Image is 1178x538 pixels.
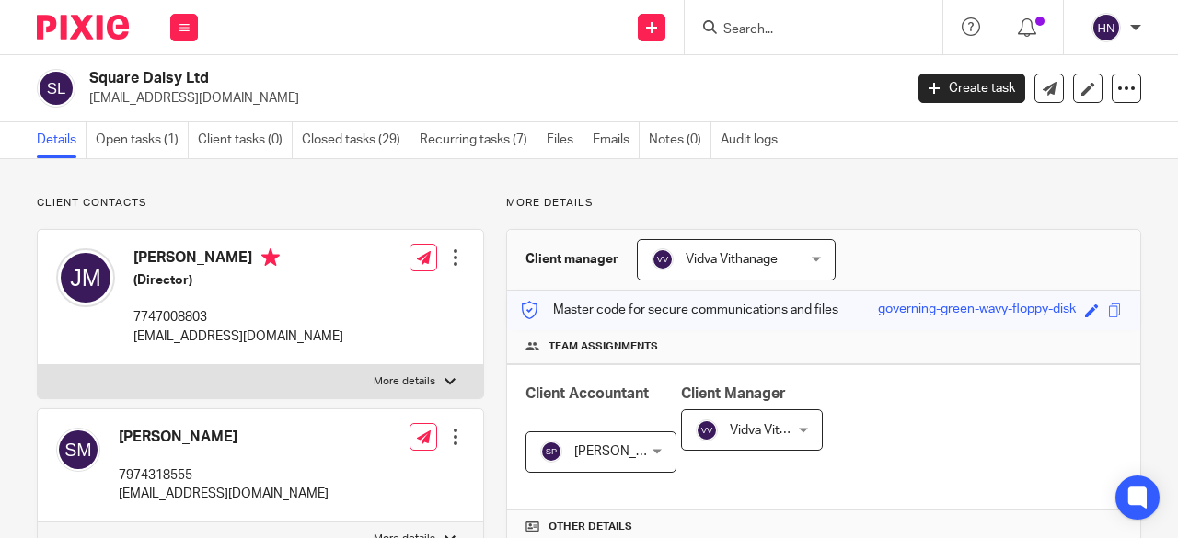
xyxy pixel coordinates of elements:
[547,122,583,158] a: Files
[133,308,343,326] p: 7747008803
[56,428,100,472] img: svg%3E
[918,74,1025,103] a: Create task
[133,271,343,290] h5: (Director)
[649,122,711,158] a: Notes (0)
[37,196,484,211] p: Client contacts
[89,89,891,108] p: [EMAIL_ADDRESS][DOMAIN_NAME]
[521,301,838,319] p: Master code for secure communications and files
[374,374,435,389] p: More details
[549,339,658,354] span: Team assignments
[198,122,293,158] a: Client tasks (0)
[574,445,676,458] span: [PERSON_NAME]
[730,424,822,437] span: Vidva Vithanage
[261,248,280,267] i: Primary
[1091,13,1121,42] img: svg%3E
[56,248,115,307] img: svg%3E
[96,122,189,158] a: Open tasks (1)
[696,419,718,441] img: svg%3E
[37,15,129,40] img: Pixie
[525,250,618,269] h3: Client manager
[119,466,329,485] p: 7974318555
[549,520,632,534] span: Other details
[89,69,731,88] h2: Square Daisy Ltd
[133,327,343,346] p: [EMAIL_ADDRESS][DOMAIN_NAME]
[37,69,75,108] img: svg%3E
[420,122,537,158] a: Recurring tasks (7)
[878,300,1076,321] div: governing-green-wavy-floppy-disk
[119,485,329,503] p: [EMAIL_ADDRESS][DOMAIN_NAME]
[681,386,786,401] span: Client Manager
[525,386,649,401] span: Client Accountant
[722,22,887,39] input: Search
[540,441,562,463] img: svg%3E
[593,122,640,158] a: Emails
[119,428,329,447] h4: [PERSON_NAME]
[302,122,410,158] a: Closed tasks (29)
[506,196,1141,211] p: More details
[686,253,778,266] span: Vidva Vithanage
[37,122,87,158] a: Details
[133,248,343,271] h4: [PERSON_NAME]
[721,122,787,158] a: Audit logs
[652,248,674,270] img: svg%3E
